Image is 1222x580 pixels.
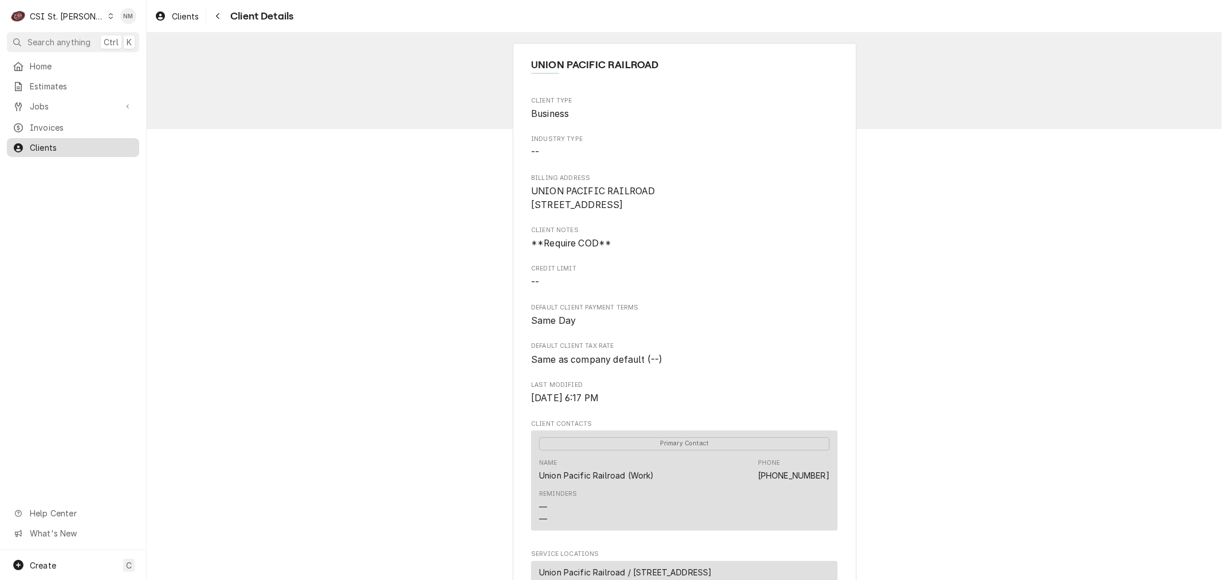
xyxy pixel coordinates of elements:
span: What's New [30,527,132,539]
div: Name [539,458,557,468]
span: -- [531,277,539,288]
span: Industry Type [531,146,838,159]
span: [DATE] 6:17 PM [531,393,599,403]
div: Primary [539,436,830,450]
span: -- [531,147,539,158]
div: Last Modified [531,381,838,405]
span: Primary Contact [539,437,830,450]
span: Jobs [30,100,116,112]
span: Client Type [531,107,838,121]
span: Client Contacts [531,420,838,429]
span: Default Client Tax Rate [531,342,838,351]
div: NM [120,8,136,24]
span: UNION PACIFIC RAILROAD [STREET_ADDRESS] [531,186,655,210]
span: Default Client Tax Rate [531,353,838,367]
div: Reminders [539,489,577,524]
div: Client Type [531,96,838,121]
div: — [539,501,547,513]
a: Clients [150,7,203,26]
a: [PHONE_NUMBER] [758,471,830,480]
button: Search anythingCtrlK [7,32,139,52]
span: C [126,559,132,571]
div: Default Client Tax Rate [531,342,838,366]
span: Default Client Payment Terms [531,303,838,312]
span: Client Details [227,9,293,24]
span: Union Pacific Railroad / [STREET_ADDRESS] [539,566,712,578]
span: Last Modified [531,381,838,390]
span: Same as company default (--) [531,354,662,365]
span: Business [531,108,569,119]
div: — [539,513,547,525]
span: Industry Type [531,135,838,144]
div: Reminders [539,489,577,499]
div: Industry Type [531,135,838,159]
span: Default Client Payment Terms [531,314,838,328]
a: Go to What's New [7,524,139,543]
div: C [10,8,26,24]
div: Union Pacific Railroad (Work) [539,469,654,481]
span: Clients [30,142,133,154]
div: CSI St. Louis's Avatar [10,8,26,24]
span: Search anything [27,36,91,48]
div: CSI St. [PERSON_NAME] [30,10,104,22]
div: Credit Limit [531,264,838,289]
span: Clients [172,10,199,22]
span: Billing Address [531,185,838,211]
span: Same Day [531,315,576,326]
span: Help Center [30,507,132,519]
div: Default Client Payment Terms [531,303,838,328]
span: Estimates [30,80,133,92]
div: Client Contacts [531,420,838,536]
a: Go to Help Center [7,504,139,523]
div: Phone [758,458,780,468]
button: Navigate back [209,7,227,25]
span: Invoices [30,122,133,134]
a: Go to Jobs [7,97,139,116]
span: Billing Address [531,174,838,183]
a: Invoices [7,118,139,137]
span: K [127,36,132,48]
div: Billing Address [531,174,838,212]
div: Client Information [531,57,838,82]
span: Last Modified [531,391,838,405]
div: Client Contacts List [531,430,838,536]
span: Client Type [531,96,838,105]
div: Name [539,458,654,481]
div: Client Notes [531,226,838,250]
span: Service Locations [531,550,838,559]
a: Home [7,57,139,76]
a: Estimates [7,77,139,96]
span: Ctrl [104,36,119,48]
div: Nancy Manuel's Avatar [120,8,136,24]
span: Create [30,561,56,570]
a: Clients [7,138,139,157]
span: Client Notes [531,237,838,250]
span: Credit Limit [531,276,838,289]
span: Client Notes [531,226,838,235]
div: Contact [531,430,838,531]
span: Credit Limit [531,264,838,273]
div: Phone [758,458,830,481]
span: Name [531,57,838,73]
span: Home [30,60,133,72]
